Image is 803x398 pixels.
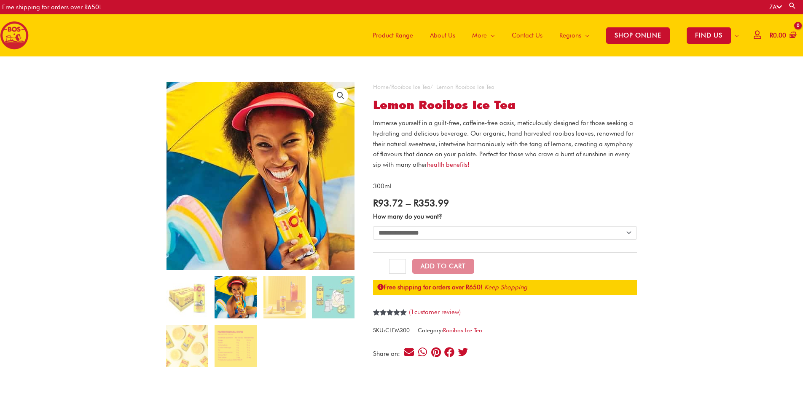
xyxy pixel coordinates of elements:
a: Keep Shopping [484,283,527,291]
strong: Free shipping for orders over R650! [377,283,483,291]
img: Lemon Rooibos Ice Tea - Image 4 [312,276,354,318]
div: Share on: [373,351,403,357]
a: SHOP ONLINE [598,14,678,56]
bdi: 353.99 [414,197,449,208]
div: Share on email [403,347,415,358]
span: Contact Us [512,23,542,48]
div: Share on whatsapp [417,347,428,358]
span: FIND US [687,27,731,44]
span: 1 [411,308,414,316]
span: Product Range [373,23,413,48]
a: Regions [551,14,598,56]
a: View Shopping Cart, empty [768,26,797,45]
a: (1customer review) [409,308,461,316]
div: Share on twitter [457,347,469,358]
span: – [406,197,411,208]
img: Lemon Rooibos Ice Tea - Image 5 [166,325,208,367]
a: Rooibos Ice Tea [391,83,430,90]
a: Home [373,83,389,90]
div: Share on facebook [444,347,455,358]
span: Category: [418,325,482,336]
input: Product quantity [389,259,406,274]
a: More [464,14,503,56]
span: R [770,32,773,39]
span: R [373,197,378,208]
label: How many do you want? [373,213,442,220]
bdi: 93.72 [373,197,403,208]
bdi: 0.00 [770,32,786,39]
a: ZA [769,3,782,11]
span: R [414,197,419,208]
span: 1 [373,309,376,325]
nav: Site Navigation [358,14,747,56]
img: TB_20170504_BOS_3250_CMYK-2 [215,276,257,318]
span: SHOP ONLINE [606,27,670,44]
div: Share on pinterest [430,347,442,358]
nav: Breadcrumb [373,82,637,92]
p: Immerse yourself in a guilt-free, caffeine-free oasis, meticulously designed for those seeking a ... [373,118,637,170]
a: Rooibos Ice Tea [443,327,482,334]
p: 300ml [373,181,637,192]
a: About Us [422,14,464,56]
span: Rated out of 5 based on customer rating [373,309,407,344]
a: View full-screen image gallery [333,88,348,103]
img: Lemon Rooibos Ice Tea - Image 6 [215,325,257,367]
span: More [472,23,487,48]
a: health benefits! [427,161,470,168]
a: Product Range [364,14,422,56]
img: lemon [263,276,306,318]
a: Search button [788,2,797,10]
span: Regions [559,23,581,48]
span: SKU: [373,325,410,336]
h1: Lemon Rooibos Ice Tea [373,98,637,112]
span: CLEM300 [385,327,410,334]
span: About Us [430,23,455,48]
img: Lemon Rooibos Ice Tea [166,276,208,318]
a: Contact Us [503,14,551,56]
button: Add to Cart [412,259,474,274]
